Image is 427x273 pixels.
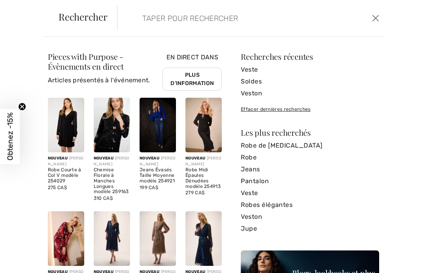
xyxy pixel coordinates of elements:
div: Robe Courte à Col V modèle 254029 [48,167,84,184]
a: Robe [241,152,379,163]
span: Obtenez -15% [6,113,15,161]
input: TAPER POUR RECHERCHER [136,6,312,30]
div: Robe Midi Épaules Dénudées modèle 254913 [185,167,222,189]
img: Robe Midi Épaules Dénudées modèle 254913. Black [185,98,222,152]
a: Veston [241,211,379,223]
div: [PERSON_NAME] [185,155,222,167]
img: Chemise Florale à Manches Longues modèle 259163. Black/Multi [94,98,130,152]
div: Les plus recherchés [241,129,379,136]
a: Jeans [241,163,379,175]
span: 199 CA$ [140,185,158,190]
span: Nouveau [185,156,205,161]
img: Robe Fourreau Mi-Longue modèle 254124. Black/red [48,211,84,266]
img: Jeans Évasés Taille Moyenne modèle 254921. Denim Medium Blue [140,98,176,152]
span: Rechercher [59,12,108,21]
div: [PERSON_NAME] [94,155,130,167]
a: Pantalon [241,175,379,187]
a: Veste [241,187,379,199]
button: Ferme [370,12,381,25]
a: Plus d'information [162,68,222,91]
span: Nouveau [94,156,113,161]
div: [PERSON_NAME] [48,155,84,167]
a: Veston [241,87,379,99]
a: Veste [241,64,379,76]
a: Robe de [MEDICAL_DATA] [241,140,379,152]
img: Robe Midi Élégante Plissée modèle 254728. Taupe/silver [140,211,176,266]
span: Nouveau [48,156,68,161]
div: Jeans Évasés Taille Moyenne modèle 254921 [140,167,176,184]
button: Close teaser [18,103,26,111]
p: Articles présentés à l'événement. [48,76,163,85]
span: 275 CA$ [48,185,67,190]
div: Chemise Florale à Manches Longues modèle 259163 [94,167,130,195]
span: 310 CA$ [94,195,113,201]
div: Effacer dernières recherches [241,106,379,113]
a: Soldes [241,76,379,87]
span: 279 CA$ [185,190,204,195]
span: Pieces with Purpose - Évènements en direct [48,51,124,72]
a: Robes élégantes [241,199,379,211]
img: Robe Portefeuille Midi modèle 254721. Midnight Blue [185,211,222,266]
img: Robe A-Line Formelle modèle 254735. Navy Blue [94,211,130,266]
div: [PERSON_NAME] [140,155,176,167]
span: Nouveau [140,156,159,161]
div: En direct dans [162,53,222,91]
a: Jupe [241,223,379,235]
img: Robe Courte à Col V modèle 254029. Black [48,98,84,152]
div: Recherches récentes [241,53,379,61]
